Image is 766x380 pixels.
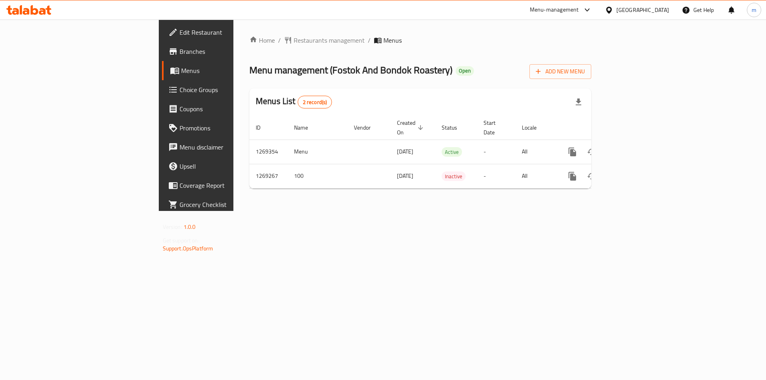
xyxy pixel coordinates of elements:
[162,195,287,214] a: Grocery Checklist
[582,142,601,161] button: Change Status
[180,28,280,37] span: Edit Restaurant
[383,35,402,45] span: Menus
[180,47,280,56] span: Branches
[397,171,413,181] span: [DATE]
[180,200,280,209] span: Grocery Checklist
[162,23,287,42] a: Edit Restaurant
[249,116,646,189] table: enhanced table
[298,96,332,108] div: Total records count
[456,66,474,76] div: Open
[563,167,582,186] button: more
[180,123,280,133] span: Promotions
[163,235,199,246] span: Get support on:
[557,116,646,140] th: Actions
[397,146,413,157] span: [DATE]
[162,80,287,99] a: Choice Groups
[288,164,347,188] td: 100
[162,118,287,138] a: Promotions
[298,98,332,106] span: 2 record(s)
[163,243,213,254] a: Support.OpsPlatform
[162,176,287,195] a: Coverage Report
[536,67,585,77] span: Add New Menu
[180,181,280,190] span: Coverage Report
[180,161,280,171] span: Upsell
[162,42,287,61] a: Branches
[256,95,332,108] h2: Menus List
[249,61,452,79] span: Menu management ( Fostok And Bondok Roastery )
[616,6,669,14] div: [GEOGRAPHIC_DATA]
[284,35,365,45] a: Restaurants management
[180,142,280,152] span: Menu disclaimer
[442,148,462,157] span: Active
[530,5,579,15] div: Menu-management
[354,123,381,132] span: Vendor
[249,35,591,45] nav: breadcrumb
[442,172,466,181] span: Inactive
[456,67,474,74] span: Open
[522,123,547,132] span: Locale
[162,138,287,157] a: Menu disclaimer
[184,222,196,232] span: 1.0.0
[529,64,591,79] button: Add New Menu
[368,35,371,45] li: /
[180,85,280,95] span: Choice Groups
[752,6,756,14] span: m
[163,222,182,232] span: Version:
[294,35,365,45] span: Restaurants management
[181,66,280,75] span: Menus
[515,164,557,188] td: All
[162,99,287,118] a: Coupons
[515,140,557,164] td: All
[563,142,582,161] button: more
[442,123,468,132] span: Status
[582,167,601,186] button: Change Status
[288,140,347,164] td: Menu
[256,123,271,132] span: ID
[477,164,515,188] td: -
[294,123,318,132] span: Name
[477,140,515,164] td: -
[162,61,287,80] a: Menus
[397,118,426,137] span: Created On
[484,118,506,137] span: Start Date
[569,93,588,112] div: Export file
[180,104,280,114] span: Coupons
[442,147,462,157] div: Active
[162,157,287,176] a: Upsell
